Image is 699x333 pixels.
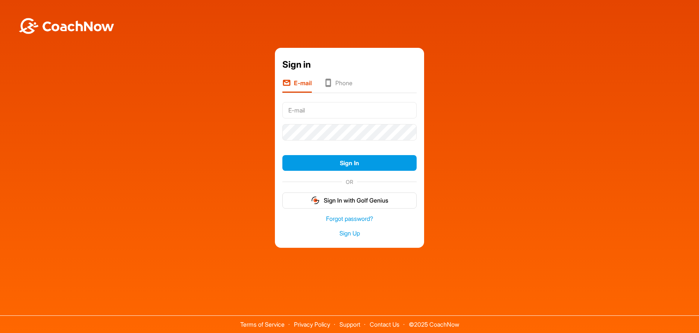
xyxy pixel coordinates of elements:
[370,321,399,328] a: Contact Us
[294,321,330,328] a: Privacy Policy
[339,321,360,328] a: Support
[282,192,417,209] button: Sign In with Golf Genius
[282,229,417,238] a: Sign Up
[282,155,417,171] button: Sign In
[311,196,320,205] img: gg_logo
[282,215,417,223] a: Forgot password?
[405,316,463,327] span: © 2025 CoachNow
[282,58,417,71] div: Sign in
[324,78,352,93] li: Phone
[240,321,285,328] a: Terms of Service
[282,102,417,118] input: E-mail
[18,18,115,34] img: BwLJSsUCoWCh5upNqxVrqldRgqLPVwmV24tXu5FoVAoFEpwwqQ3VIfuoInZCoVCoTD4vwADAC3ZFMkVEQFDAAAAAElFTkSuQmCC
[282,78,312,93] li: E-mail
[342,178,357,186] span: OR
